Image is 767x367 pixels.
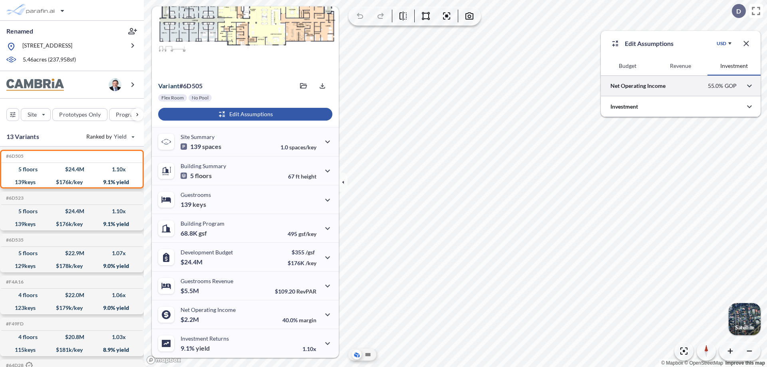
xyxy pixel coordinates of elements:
p: 40.0% [282,317,316,323]
span: gsf [199,229,207,237]
p: Building Program [181,220,225,227]
p: Prototypes Only [59,111,101,119]
a: Mapbox [661,360,683,366]
button: Investment [707,56,761,75]
p: 9.1% [181,344,210,352]
h5: Click to copy the code [4,195,24,201]
h5: Click to copy the code [4,279,24,285]
p: $24.4M [181,258,204,266]
span: spaces/key [289,144,316,151]
a: Mapbox homepage [146,355,181,365]
span: yield [196,344,210,352]
button: Switcher ImageSatellite [729,303,761,335]
h5: Click to copy the code [4,153,24,159]
span: ft [296,173,300,180]
p: Satellite [735,324,754,331]
span: height [301,173,316,180]
p: 5.46 acres ( 237,958 sf) [23,56,76,64]
h5: Click to copy the code [4,237,24,243]
span: margin [299,317,316,323]
p: 139 [181,200,206,208]
button: Revenue [654,56,707,75]
p: 13 Variants [6,132,39,141]
span: keys [193,200,206,208]
button: Site Plan [363,350,373,359]
p: 68.8K [181,229,207,237]
button: Budget [601,56,654,75]
p: $109.20 [275,288,316,295]
img: user logo [109,78,121,91]
button: Edit Assumptions [158,108,332,121]
p: Guestrooms [181,191,211,198]
span: RevPAR [296,288,316,295]
p: $176K [288,260,316,266]
button: Ranked by Yield [80,130,140,143]
span: gsf/key [298,230,316,237]
span: Variant [158,82,179,89]
a: OpenStreetMap [684,360,723,366]
button: Program [109,108,152,121]
p: 139 [181,143,221,151]
p: 495 [288,230,316,237]
p: Investment Returns [181,335,229,342]
p: Program [116,111,138,119]
p: D [736,8,741,15]
div: USD [717,40,726,47]
span: Yield [114,133,127,141]
p: No Pool [192,95,209,101]
p: Site [28,111,37,119]
p: [STREET_ADDRESS] [22,42,72,52]
img: Switcher Image [729,303,761,335]
span: floors [195,172,212,180]
p: Building Summary [181,163,226,169]
p: $355 [288,249,316,256]
p: Guestrooms Revenue [181,278,233,284]
p: Net Operating Income [181,306,236,313]
p: 67 [288,173,316,180]
p: # 6d505 [158,82,203,90]
span: /gsf [306,249,315,256]
a: Improve this map [725,360,765,366]
button: Prototypes Only [52,108,107,121]
p: $5.5M [181,287,200,295]
p: Edit Assumptions [625,39,674,48]
span: /key [306,260,316,266]
p: 1.10x [302,345,316,352]
p: Site Summary [181,133,215,140]
p: $2.2M [181,315,200,323]
p: Investment [610,103,638,111]
p: Development Budget [181,249,233,256]
p: Flex Room [161,95,184,101]
p: Renamed [6,27,33,36]
button: Aerial View [352,350,362,359]
p: 1.0 [280,144,316,151]
button: Site [21,108,51,121]
p: 5 [181,172,212,180]
img: BrandImage [6,79,64,91]
span: spaces [202,143,221,151]
h5: Click to copy the code [4,321,24,327]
